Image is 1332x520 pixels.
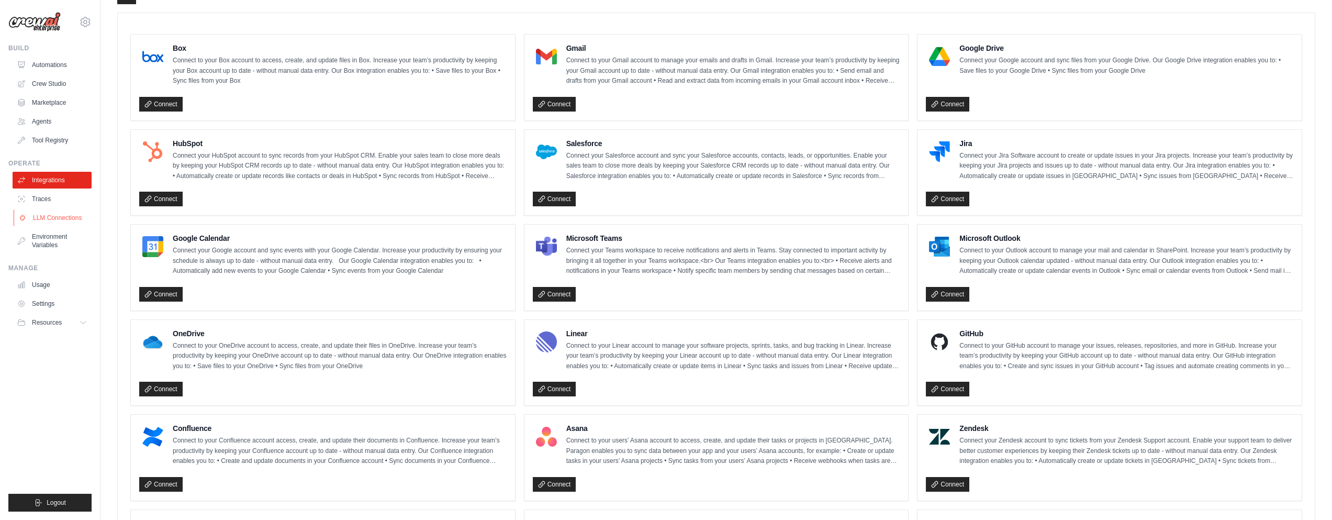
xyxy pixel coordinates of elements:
a: Connect [533,477,576,492]
a: Tool Registry [13,132,92,149]
p: Connect your Zendesk account to sync tickets from your Zendesk Support account. Enable your suppo... [959,436,1293,467]
a: Connect [533,287,576,302]
h4: Jira [959,138,1293,149]
p: Connect to your Box account to access, create, and update files in Box. Increase your team’s prod... [173,56,507,86]
h4: HubSpot [173,138,507,149]
span: Resources [32,318,62,327]
img: Microsoft Outlook Logo [929,236,950,257]
p: Connect your Salesforce account and sync your Salesforce accounts, contacts, leads, or opportunit... [566,151,900,182]
p: Connect to your Linear account to manage your software projects, sprints, tasks, and bug tracking... [566,341,900,372]
h4: Salesforce [566,138,900,149]
a: Crew Studio [13,75,92,92]
a: Marketplace [13,94,92,111]
a: Connect [139,97,183,112]
a: Integrations [13,172,92,189]
a: Connect [926,382,969,396]
a: Connect [533,97,576,112]
h4: Microsoft Outlook [959,233,1293,244]
p: Connect to your Gmail account to manage your emails and drafts in Gmail. Increase your team’s pro... [566,56,900,86]
div: Build [8,44,92,52]
p: Connect your HubSpot account to sync records from your HubSpot CRM. Enable your sales team to clo... [173,151,507,182]
a: Settings [13,295,92,312]
p: Connect to your users’ Asana account to access, create, and update their tasks or projects in [GE... [566,436,900,467]
h4: Gmail [566,43,900,53]
img: Logo [8,12,61,32]
img: Salesforce Logo [536,141,557,162]
img: Linear Logo [536,331,557,352]
p: Connect to your OneDrive account to access, create, and update their files in OneDrive. Increase ... [173,341,507,372]
h4: GitHub [959,328,1293,339]
button: Logout [8,494,92,512]
h4: Confluence [173,423,507,434]
h4: Box [173,43,507,53]
img: Jira Logo [929,141,950,162]
a: Connect [139,287,183,302]
p: Connect your Google account and sync files from your Google Drive. Our Google Drive integration e... [959,56,1293,76]
a: Connect [533,192,576,206]
img: Asana Logo [536,426,557,447]
h4: Asana [566,423,900,434]
a: Traces [13,191,92,207]
a: Usage [13,276,92,293]
div: Operate [8,159,92,168]
a: LLM Connections [14,209,93,226]
a: Connect [533,382,576,396]
div: Manage [8,264,92,272]
img: Google Calendar Logo [142,236,163,257]
p: Connect your Jira Software account to create or update issues in your Jira projects. Increase you... [959,151,1293,182]
button: Resources [13,314,92,331]
img: OneDrive Logo [142,331,163,352]
a: Connect [926,97,969,112]
a: Connect [139,477,183,492]
span: Logout [47,499,66,507]
img: HubSpot Logo [142,141,163,162]
img: Gmail Logo [536,46,557,67]
a: Connect [139,192,183,206]
img: GitHub Logo [929,331,950,352]
a: Automations [13,57,92,73]
h4: Google Drive [959,43,1293,53]
img: Box Logo [142,46,163,67]
h4: Zendesk [959,423,1293,434]
p: Connect your Teams workspace to receive notifications and alerts in Teams. Stay connected to impo... [566,246,900,276]
img: Confluence Logo [142,426,163,447]
h4: Microsoft Teams [566,233,900,244]
a: Connect [926,192,969,206]
h4: Google Calendar [173,233,507,244]
a: Connect [926,477,969,492]
p: Connect your Google account and sync events with your Google Calendar. Increase your productivity... [173,246,507,276]
p: Connect to your GitHub account to manage your issues, releases, repositories, and more in GitHub.... [959,341,1293,372]
a: Connect [926,287,969,302]
a: Agents [13,113,92,130]
img: Google Drive Logo [929,46,950,67]
a: Connect [139,382,183,396]
p: Connect to your Outlook account to manage your mail and calendar in SharePoint. Increase your tea... [959,246,1293,276]
h4: OneDrive [173,328,507,339]
h4: Linear [566,328,900,339]
img: Microsoft Teams Logo [536,236,557,257]
a: Environment Variables [13,228,92,253]
img: Zendesk Logo [929,426,950,447]
p: Connect to your Confluence account access, create, and update their documents in Confluence. Incr... [173,436,507,467]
